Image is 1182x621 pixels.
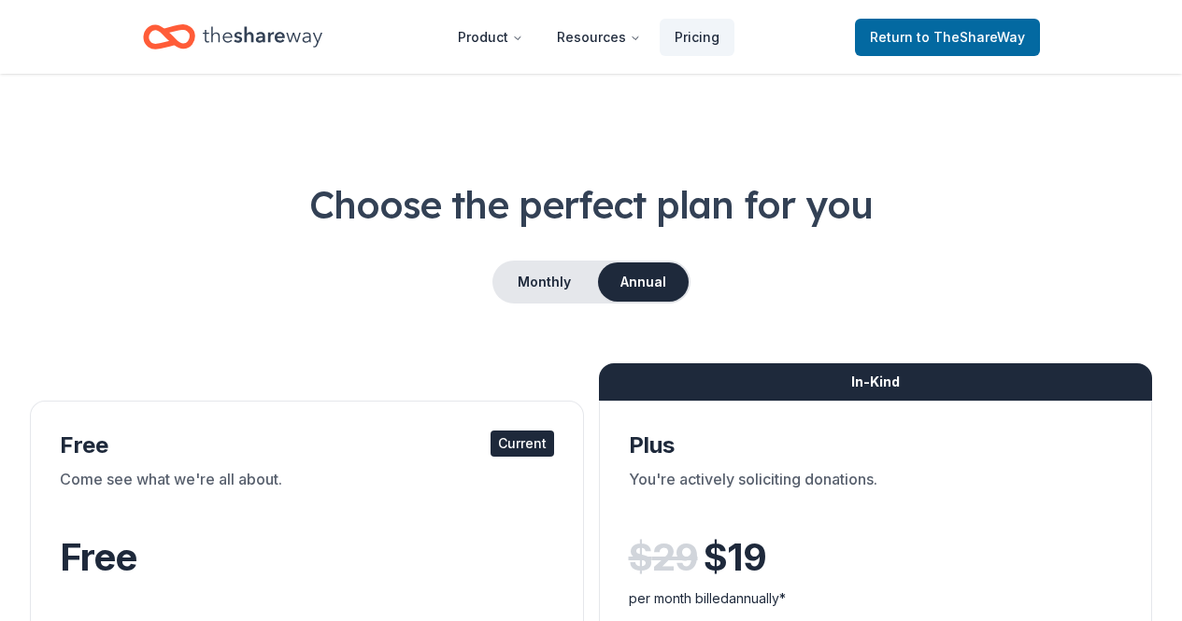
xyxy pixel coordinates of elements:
[443,15,734,59] nav: Main
[443,19,538,56] button: Product
[143,15,322,59] a: Home
[60,468,554,520] div: Come see what we're all about.
[629,468,1123,520] div: You're actively soliciting donations.
[542,19,656,56] button: Resources
[855,19,1040,56] a: Returnto TheShareWay
[30,178,1152,231] h1: Choose the perfect plan for you
[629,587,1123,610] div: per month billed annually*
[599,363,1153,401] div: In-Kind
[917,29,1025,45] span: to TheShareWay
[629,430,1123,460] div: Plus
[494,262,594,302] button: Monthly
[870,26,1025,49] span: Return
[598,262,689,302] button: Annual
[60,534,136,580] span: Free
[704,531,766,584] span: $ 19
[491,430,554,457] div: Current
[660,19,734,56] a: Pricing
[60,430,554,460] div: Free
